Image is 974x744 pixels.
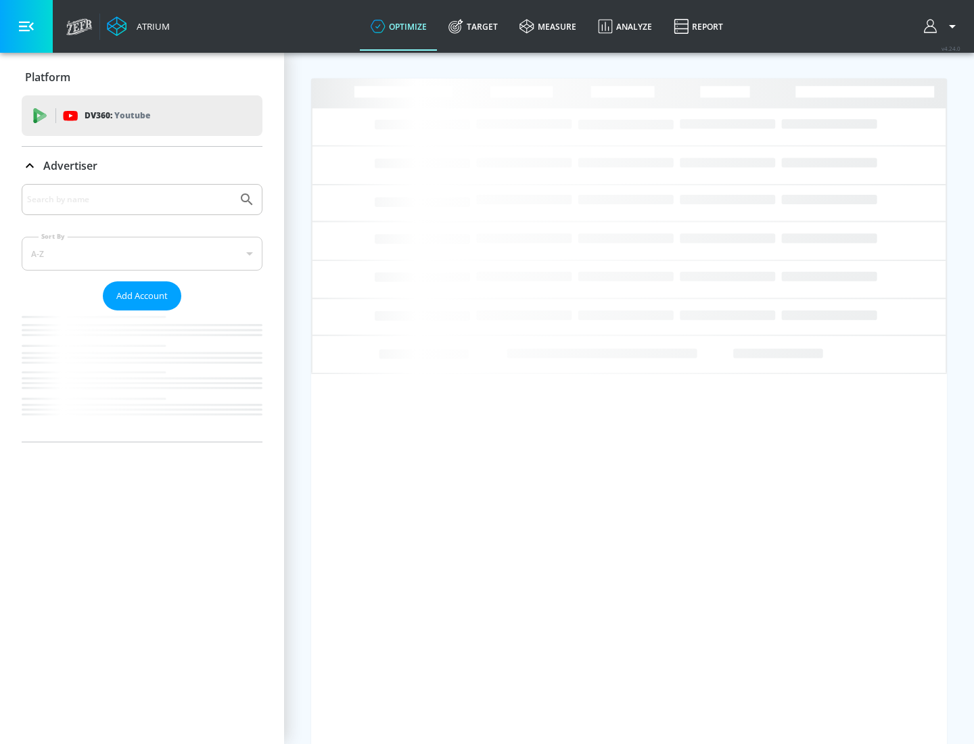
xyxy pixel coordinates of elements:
p: Advertiser [43,158,97,173]
a: measure [509,2,587,51]
p: DV360: [85,108,150,123]
span: v 4.24.0 [942,45,960,52]
label: Sort By [39,232,68,241]
div: A-Z [22,237,262,271]
a: Atrium [107,16,170,37]
nav: list of Advertiser [22,310,262,442]
div: DV360: Youtube [22,95,262,136]
span: Add Account [116,288,168,304]
p: Youtube [114,108,150,122]
input: Search by name [27,191,232,208]
a: optimize [360,2,438,51]
div: Advertiser [22,184,262,442]
a: Report [663,2,734,51]
div: Advertiser [22,147,262,185]
div: Platform [22,58,262,96]
div: Atrium [131,20,170,32]
button: Add Account [103,281,181,310]
p: Platform [25,70,70,85]
a: Analyze [587,2,663,51]
a: Target [438,2,509,51]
